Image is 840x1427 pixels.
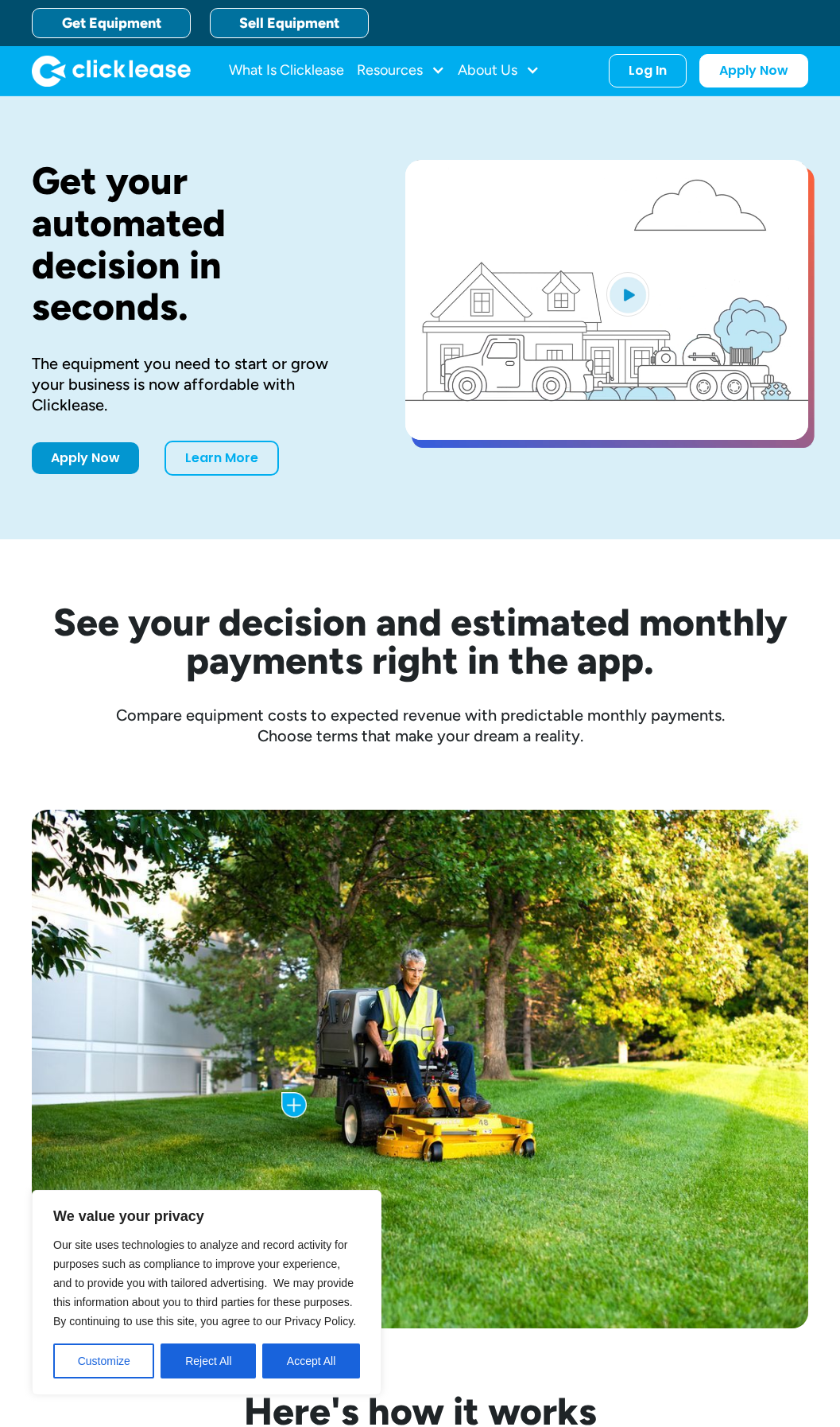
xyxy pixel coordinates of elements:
[357,55,445,87] div: Resources
[405,160,808,440] a: open lightbox
[32,442,139,474] a: Apply Now
[229,55,344,87] a: What Is Clicklease
[606,272,649,317] img: Blue play button logo on a light blue circular background
[32,8,191,38] a: Get Equipment
[32,1190,381,1395] div: We value your privacy
[262,1343,360,1378] button: Accept All
[629,63,667,79] div: Log In
[32,603,808,679] h2: See your decision and estimated monthly payments right in the app.
[165,441,279,476] a: Learn More
[210,8,369,38] a: Sell Equipment
[32,55,191,87] a: home
[32,160,354,328] h1: Get your automated decision in seconds.
[281,1092,307,1118] img: Plus icon with blue background
[32,705,808,746] div: Compare equipment costs to expected revenue with predictable monthly payments. Choose terms that ...
[32,55,191,87] img: Clicklease logo
[458,55,540,87] div: About Us
[53,1238,356,1328] span: Our site uses technologies to analyze and record activity for purposes such as compliance to impr...
[161,1343,256,1378] button: Reject All
[53,1343,154,1378] button: Customize
[53,1207,360,1226] p: We value your privacy
[32,353,354,415] div: The equipment you need to start or grow your business is now affordable with Clicklease.
[699,54,808,87] a: Apply Now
